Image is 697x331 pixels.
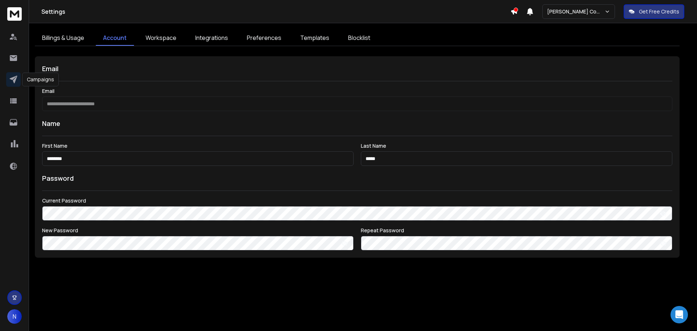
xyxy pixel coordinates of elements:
label: New Password [42,228,354,233]
button: N [7,309,22,324]
h1: Name [42,118,672,128]
p: [PERSON_NAME] Consulting [547,8,604,15]
div: Campaigns [22,73,59,86]
label: Repeat Password [361,228,672,233]
a: Integrations [188,30,235,46]
a: Templates [293,30,337,46]
button: Get Free Credits [624,4,684,19]
h1: Settings [41,7,510,16]
a: Billings & Usage [35,30,91,46]
h1: Password [42,173,74,183]
a: Account [96,30,134,46]
label: Email [42,89,672,94]
a: Blocklist [341,30,378,46]
label: Last Name [361,143,672,148]
h1: Email [42,64,672,74]
a: Preferences [240,30,289,46]
div: Open Intercom Messenger [670,306,688,323]
p: Get Free Credits [639,8,679,15]
label: First Name [42,143,354,148]
label: Current Password [42,198,672,203]
a: Workspace [138,30,184,46]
